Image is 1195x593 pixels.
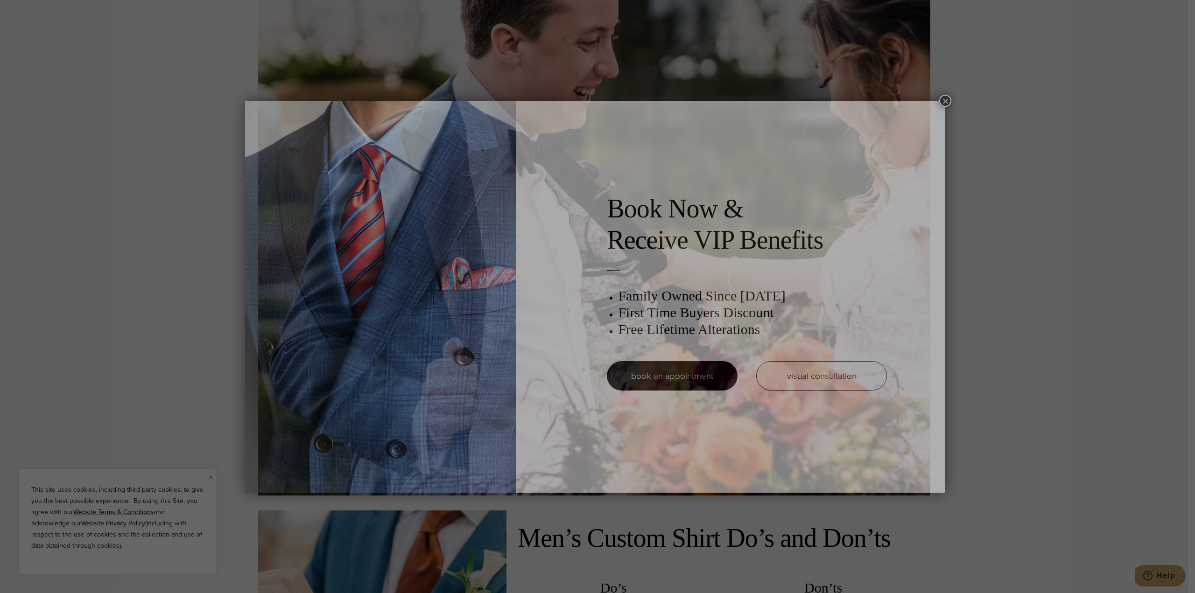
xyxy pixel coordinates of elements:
[756,361,887,391] a: visual consultation
[618,304,887,321] h3: First Time Buyers Discount
[618,321,887,338] h3: Free Lifetime Alterations
[607,193,887,256] h2: Book Now & Receive VIP Benefits
[607,361,738,391] a: book an appointment
[21,7,40,15] span: Help
[939,95,951,107] button: Close
[618,287,887,304] h3: Family Owned Since [DATE]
